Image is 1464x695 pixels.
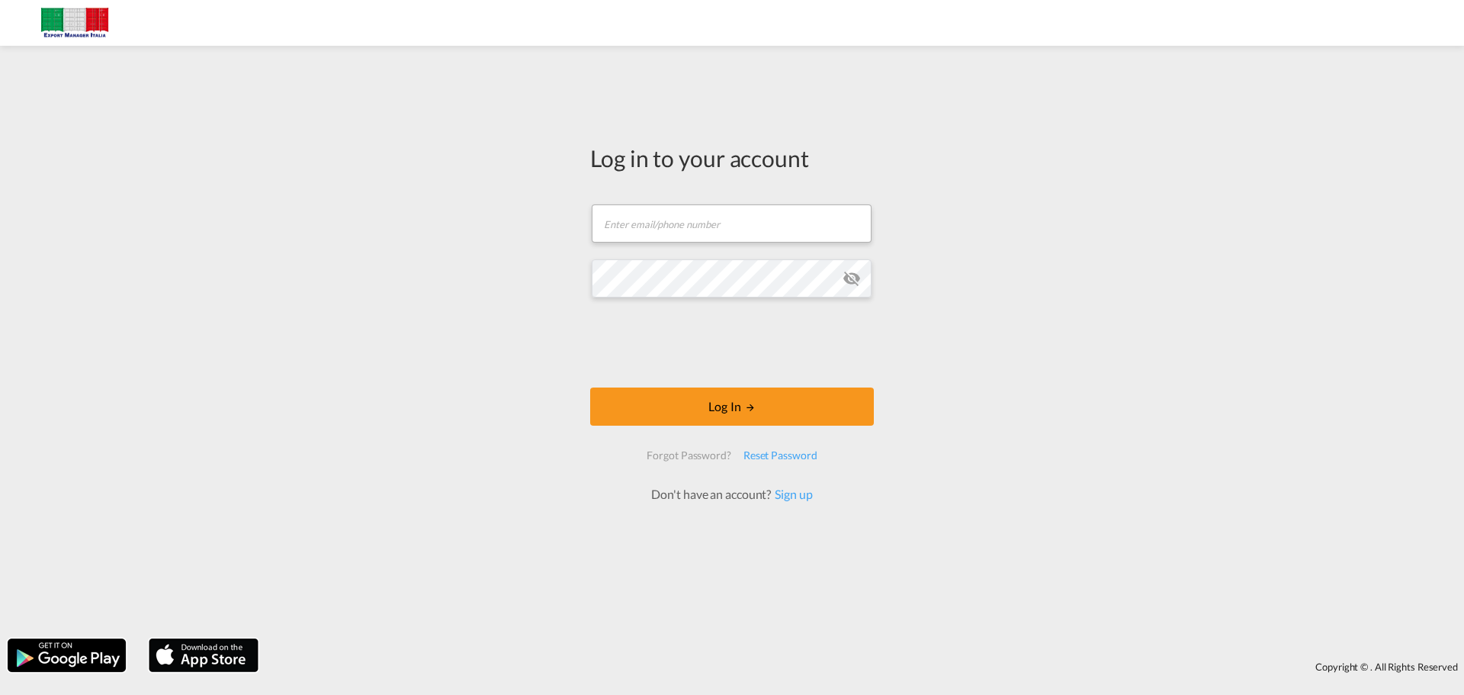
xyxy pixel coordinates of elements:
[592,204,872,243] input: Enter email/phone number
[23,6,126,40] img: 51022700b14f11efa3148557e262d94e.jpg
[6,637,127,674] img: google.png
[771,487,812,501] a: Sign up
[634,486,829,503] div: Don't have an account?
[843,269,861,288] md-icon: icon-eye-off
[640,442,737,469] div: Forgot Password?
[147,637,260,674] img: apple.png
[590,388,874,426] button: LOGIN
[266,654,1464,680] div: Copyright © . All Rights Reserved
[616,313,848,372] iframe: reCAPTCHA
[737,442,823,469] div: Reset Password
[590,142,874,174] div: Log in to your account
